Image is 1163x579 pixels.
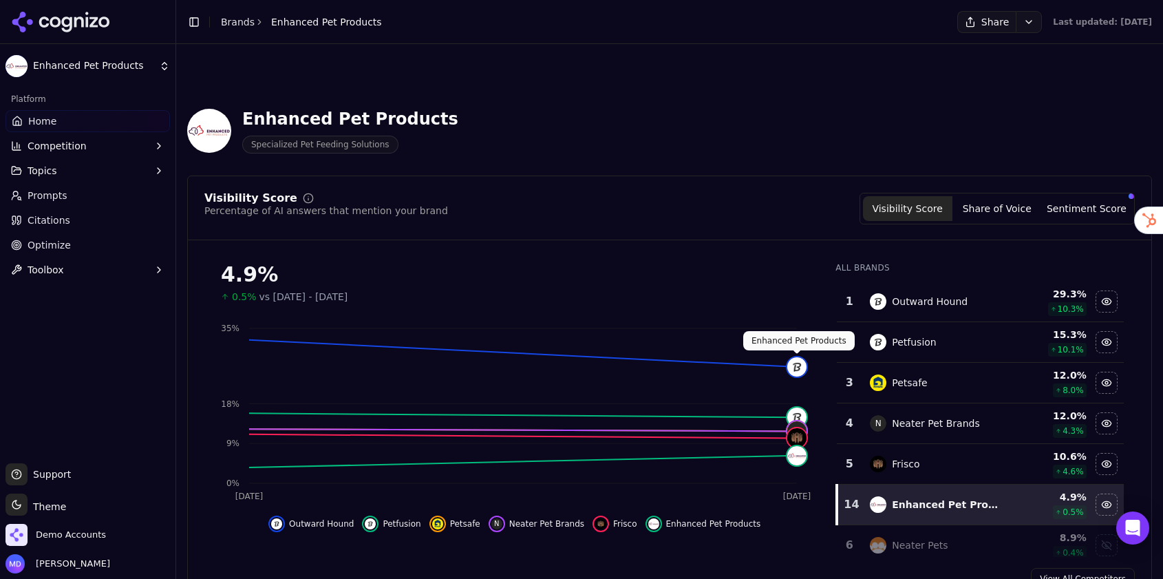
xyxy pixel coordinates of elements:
span: 10.3 % [1058,304,1084,315]
button: Share of Voice [952,196,1042,221]
img: enhanced pet products [787,446,807,465]
tspan: 35% [221,324,239,333]
div: 4.9 % [1013,490,1087,504]
img: frisco [870,456,886,472]
a: Optimize [6,234,170,256]
span: Optimize [28,238,71,252]
tr: 1outward houndOutward Hound29.3%10.3%Hide outward hound data [837,282,1124,322]
span: vs [DATE] - [DATE] [259,290,348,304]
span: Demo Accounts [36,529,106,541]
div: Enhanced Pet Products [892,498,1002,512]
button: Open organization switcher [6,524,106,546]
tr: 6neater petsNeater Pets8.9%0.4%Show neater pets data [837,525,1124,566]
span: Toolbox [28,263,64,277]
span: Petfusion [383,518,420,529]
span: Specialized Pet Feeding Solutions [242,136,398,154]
button: Hide outward hound data [1096,291,1118,313]
img: outward hound [870,293,886,310]
div: 4 [842,415,856,432]
span: 10.1 % [1058,344,1084,355]
img: petsafe [870,375,886,391]
span: Petsafe [450,518,480,529]
tspan: 9% [226,439,239,448]
span: Topics [28,164,57,178]
tr: 5friscoFrisco10.6%4.6%Hide frisco data [837,444,1124,485]
span: Theme [28,501,66,512]
img: enhanced pet products [870,496,886,513]
img: Melissa Dowd [6,554,25,573]
nav: breadcrumb [221,15,382,29]
img: outward hound [271,518,282,529]
button: Hide petsafe data [1096,372,1118,394]
div: Petsafe [892,376,927,390]
span: 4.3 % [1063,425,1084,436]
span: Support [28,467,71,481]
div: All Brands [835,262,1124,273]
button: Visibility Score [863,196,952,221]
button: Show neater pets data [1096,534,1118,556]
img: petfusion [870,334,886,350]
button: Hide frisco data [593,516,637,532]
span: [PERSON_NAME] [30,558,110,570]
span: Neater Pet Brands [509,518,584,529]
span: 8.0 % [1063,385,1084,396]
button: Hide enhanced pet products data [645,516,761,532]
a: Citations [6,209,170,231]
img: enhanced pet products [648,518,659,529]
a: Brands [221,17,255,28]
img: petsafe [432,518,443,529]
span: Prompts [28,189,67,202]
button: Hide neater pet brands data [489,516,584,532]
button: Share [957,11,1016,33]
img: Enhanced Pet Products [187,109,231,153]
tr: 2petfusionPetfusion15.3%10.1%Hide petfusion data [837,322,1124,363]
p: Enhanced Pet Products [751,335,846,346]
button: Hide neater pet brands data [1096,412,1118,434]
button: Hide petsafe data [429,516,480,532]
div: Frisco [892,457,919,471]
span: Citations [28,213,70,227]
span: Outward Hound [289,518,354,529]
div: Outward Hound [892,295,968,308]
span: 0.5% [232,290,257,304]
tspan: [DATE] [235,492,264,501]
span: Enhanced Pet Products [33,60,153,72]
tspan: [DATE] [783,492,811,501]
button: Hide petfusion data [1096,331,1118,353]
button: Competition [6,135,170,157]
div: Neater Pets [892,538,948,552]
div: Visibility Score [204,193,297,204]
div: Last updated: [DATE] [1053,17,1152,28]
div: Neater Pet Brands [892,417,979,430]
tr: 14enhanced pet productsEnhanced Pet Products4.9%0.5%Hide enhanced pet products data [837,485,1124,525]
img: Demo Accounts [6,524,28,546]
span: 4.6 % [1063,466,1084,477]
div: 4.9% [221,262,808,287]
tr: 3petsafePetsafe12.0%8.0%Hide petsafe data [837,363,1124,403]
div: 3 [842,375,856,391]
span: N [491,518,502,529]
span: N [787,421,807,441]
img: petfusion [365,518,376,529]
div: Open Intercom Messenger [1116,512,1149,545]
tspan: 0% [226,478,239,488]
img: neater pets [870,537,886,554]
span: 0.4 % [1063,547,1084,558]
img: outward hound [787,357,807,377]
div: 6 [842,537,856,554]
div: 29.3 % [1013,287,1087,301]
div: Petfusion [892,335,936,349]
button: Open user button [6,554,110,573]
tr: 4NNeater Pet Brands12.0%4.3%Hide neater pet brands data [837,403,1124,444]
tspan: 18% [221,399,239,409]
div: 10.6 % [1013,450,1087,463]
div: Enhanced Pet Products [242,108,458,130]
button: Hide enhanced pet products data [1096,494,1118,516]
span: Home [28,114,56,128]
div: 8.9 % [1013,531,1087,545]
div: 5 [842,456,856,472]
span: N [870,415,886,432]
img: Enhanced Pet Products [6,55,28,77]
div: 12.0 % [1013,368,1087,382]
span: Competition [28,139,87,153]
